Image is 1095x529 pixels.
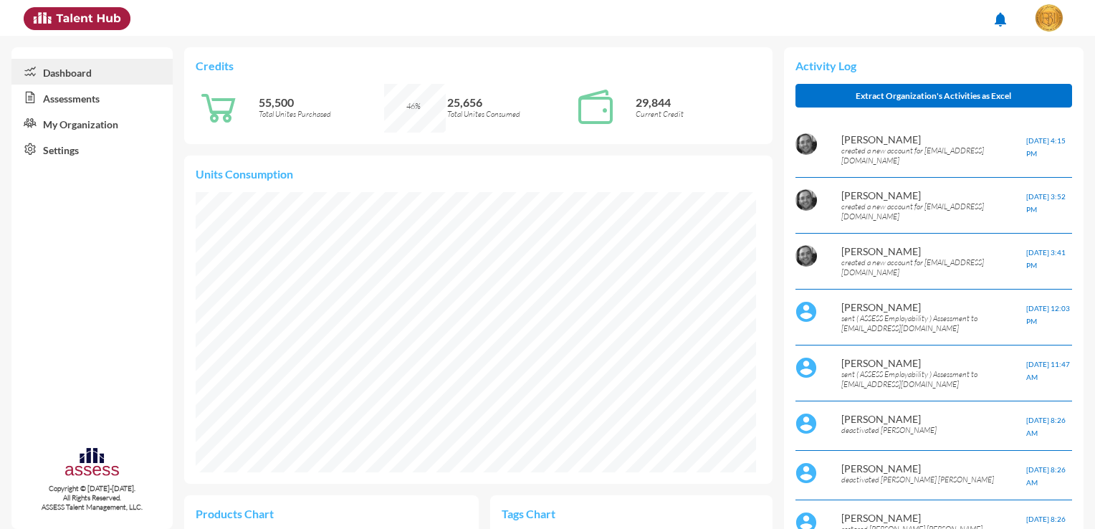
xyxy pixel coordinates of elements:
p: [PERSON_NAME] [841,357,1025,369]
p: Products Chart [196,507,331,520]
img: AOh14GigaHH8sHFAKTalDol_Rto9g2wtRCd5DeEZ-VfX2Q [795,245,817,267]
p: sent ( ASSESS Employability ) Assessment to [EMAIL_ADDRESS][DOMAIN_NAME] [841,369,1025,389]
p: deactivated [PERSON_NAME] [841,425,1025,435]
span: 46% [406,101,421,111]
img: default%20profile%20image.svg [795,462,817,484]
img: default%20profile%20image.svg [795,413,817,434]
p: Credits [196,59,760,72]
p: created a new account for [EMAIL_ADDRESS][DOMAIN_NAME] [841,146,1025,166]
p: 29,844 [636,95,761,109]
p: [PERSON_NAME] [841,301,1025,313]
p: Copyright © [DATE]-[DATE]. All Rights Reserved. ASSESS Talent Management, LLC. [11,484,173,512]
a: Assessments [11,85,173,110]
p: deactivated [PERSON_NAME] [PERSON_NAME] [841,475,1025,485]
mat-icon: notifications [992,11,1009,28]
p: [PERSON_NAME] [841,133,1025,146]
p: created a new account for [EMAIL_ADDRESS][DOMAIN_NAME] [841,201,1025,221]
p: [PERSON_NAME] [841,413,1025,425]
span: [DATE] 4:15 PM [1026,136,1066,158]
p: Total Unites Purchased [259,109,384,119]
p: Units Consumption [196,167,760,181]
p: Total Unites Consumed [447,109,573,119]
a: My Organization [11,110,173,136]
span: [DATE] 3:41 PM [1026,248,1066,270]
span: [DATE] 11:47 AM [1026,360,1070,381]
a: Settings [11,136,173,162]
p: Current Credit [636,109,761,119]
p: [PERSON_NAME] [841,512,1025,524]
p: 25,656 [447,95,573,109]
p: [PERSON_NAME] [841,245,1025,257]
img: default%20profile%20image.svg [795,301,817,323]
p: sent ( ASSESS Employability ) Assessment to [EMAIL_ADDRESS][DOMAIN_NAME] [841,313,1025,333]
span: [DATE] 8:26 AM [1026,416,1066,437]
img: AOh14GigaHH8sHFAKTalDol_Rto9g2wtRCd5DeEZ-VfX2Q [795,189,817,211]
p: [PERSON_NAME] [841,462,1025,475]
img: assesscompany-logo.png [64,446,120,481]
img: default%20profile%20image.svg [795,357,817,378]
p: created a new account for [EMAIL_ADDRESS][DOMAIN_NAME] [841,257,1025,277]
span: [DATE] 3:52 PM [1026,192,1066,214]
a: Dashboard [11,59,173,85]
p: [PERSON_NAME] [841,189,1025,201]
p: Activity Log [795,59,1072,72]
p: Tags Chart [502,507,631,520]
p: 55,500 [259,95,384,109]
button: Extract Organization's Activities as Excel [795,84,1072,108]
img: AOh14GigaHH8sHFAKTalDol_Rto9g2wtRCd5DeEZ-VfX2Q [795,133,817,155]
span: [DATE] 8:26 AM [1026,465,1066,487]
span: [DATE] 12:03 PM [1026,304,1070,325]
